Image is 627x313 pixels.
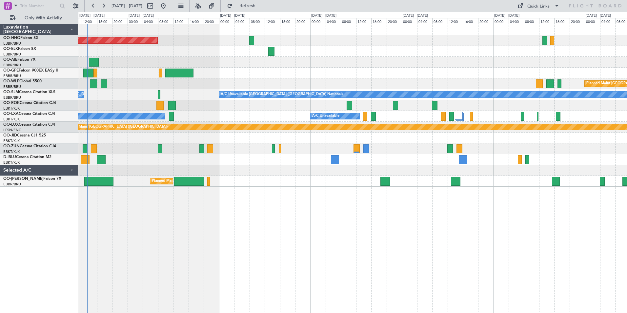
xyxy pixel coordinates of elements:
[3,177,61,181] a: OO-[PERSON_NAME]Falcon 7X
[3,106,20,111] a: EBKT/KJK
[3,36,20,40] span: OO-HHO
[234,18,249,24] div: 04:00
[3,123,19,127] span: OO-LUX
[250,18,265,24] div: 08:00
[17,16,69,20] span: Only With Activity
[402,18,417,24] div: 00:00
[3,117,20,122] a: EBKT/KJK
[417,18,432,24] div: 04:00
[514,1,563,11] button: Quick Links
[463,18,478,24] div: 16:00
[3,47,18,51] span: OO-ELK
[64,122,168,132] div: Planned Maint [GEOGRAPHIC_DATA] ([GEOGRAPHIC_DATA])
[570,18,585,24] div: 20:00
[129,13,154,19] div: [DATE] - [DATE]
[173,18,188,24] div: 12:00
[312,111,339,121] div: A/C Unavailable
[3,112,55,116] a: OO-LXACessna Citation CJ4
[3,58,35,62] a: OO-AIEFalcon 7X
[112,18,127,24] div: 20:00
[586,13,611,19] div: [DATE] - [DATE]
[539,18,554,24] div: 12:00
[3,112,19,116] span: OO-LXA
[234,4,261,8] span: Refresh
[3,160,20,165] a: EBKT/KJK
[3,90,19,94] span: OO-SLM
[341,18,356,24] div: 08:00
[3,101,56,105] a: OO-ROKCessna Citation CJ4
[310,18,325,24] div: 00:00
[3,73,21,78] a: EBBR/BRU
[219,18,234,24] div: 00:00
[3,41,21,46] a: EBBR/BRU
[221,90,343,99] div: A/C Unavailable [GEOGRAPHIC_DATA] ([GEOGRAPHIC_DATA] National)
[3,79,19,83] span: OO-WLP
[189,18,204,24] div: 16:00
[600,18,615,24] div: 04:00
[3,69,58,73] a: OO-GPEFalcon 900EX EASy II
[97,18,112,24] div: 16:00
[220,13,245,19] div: [DATE] - [DATE]
[3,182,21,187] a: EBBR/BRU
[3,36,38,40] a: OO-HHOFalcon 8X
[3,90,55,94] a: OO-SLMCessna Citation XLS
[158,18,173,24] div: 08:00
[3,123,55,127] a: OO-LUXCessna Citation CJ4
[265,18,280,24] div: 12:00
[3,63,21,68] a: EBBR/BRU
[387,18,402,24] div: 20:00
[494,13,519,19] div: [DATE] - [DATE]
[527,3,550,10] div: Quick Links
[3,138,20,143] a: EBKT/KJK
[79,13,105,19] div: [DATE] - [DATE]
[3,128,21,133] a: LFSN/ENC
[524,18,539,24] div: 08:00
[3,144,20,148] span: OO-ZUN
[152,176,271,186] div: Planned Maint [GEOGRAPHIC_DATA] ([GEOGRAPHIC_DATA] National)
[224,1,263,11] button: Refresh
[403,13,428,19] div: [DATE] - [DATE]
[3,79,42,83] a: OO-WLPGlobal 5500
[3,155,51,159] a: D-IBLUCessna Citation M2
[509,18,524,24] div: 04:00
[7,13,71,23] button: Only With Activity
[3,69,19,73] span: OO-GPE
[554,18,569,24] div: 16:00
[432,18,447,24] div: 08:00
[3,58,17,62] span: OO-AIE
[3,134,46,137] a: OO-JIDCessna CJ1 525
[128,18,143,24] div: 00:00
[82,18,97,24] div: 12:00
[3,84,21,89] a: EBBR/BRU
[371,18,386,24] div: 16:00
[356,18,371,24] div: 12:00
[478,18,493,24] div: 20:00
[3,155,16,159] span: D-IBLU
[493,18,508,24] div: 00:00
[295,18,310,24] div: 20:00
[280,18,295,24] div: 16:00
[204,18,219,24] div: 20:00
[20,1,58,11] input: Trip Number
[311,13,336,19] div: [DATE] - [DATE]
[3,101,20,105] span: OO-ROK
[3,52,21,57] a: EBBR/BRU
[3,177,43,181] span: OO-[PERSON_NAME]
[111,3,142,9] span: [DATE] - [DATE]
[3,134,17,137] span: OO-JID
[143,18,158,24] div: 04:00
[3,95,21,100] a: EBBR/BRU
[448,18,463,24] div: 12:00
[585,18,600,24] div: 00:00
[326,18,341,24] div: 04:00
[3,144,56,148] a: OO-ZUNCessna Citation CJ4
[3,149,20,154] a: EBKT/KJK
[3,47,36,51] a: OO-ELKFalcon 8X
